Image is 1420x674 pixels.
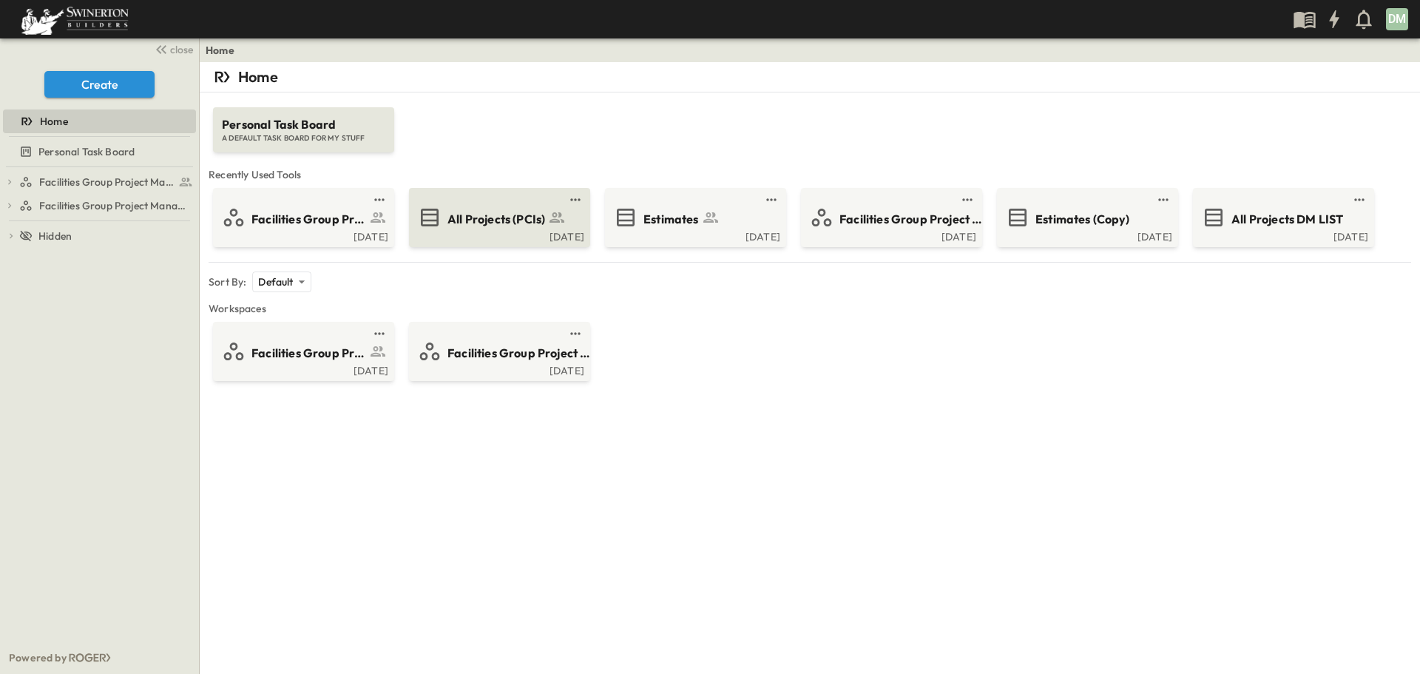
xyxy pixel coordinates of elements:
[3,140,196,164] div: Personal Task Boardtest
[804,206,976,229] a: Facilities Group Project Management Suite (Copy)
[170,42,193,57] span: close
[19,172,193,192] a: Facilities Group Project Management Suite
[40,114,68,129] span: Home
[209,274,246,289] p: Sort By:
[1386,8,1408,30] div: DM
[1350,191,1368,209] button: test
[1384,7,1410,32] button: DM
[839,211,984,228] span: Facilities Group Project Management Suite (Copy)
[3,111,193,132] a: Home
[1196,206,1368,229] a: All Projects DM LIST
[222,116,385,133] span: Personal Task Board
[608,229,780,241] a: [DATE]
[1035,211,1129,228] span: Estimates (Copy)
[238,67,278,87] p: Home
[44,71,155,98] button: Create
[19,195,193,216] a: Facilities Group Project Management Suite (Copy)
[38,229,72,243] span: Hidden
[258,274,293,289] p: Default
[1000,206,1172,229] a: Estimates (Copy)
[958,191,976,209] button: test
[567,325,584,343] button: test
[371,325,388,343] button: test
[1196,229,1368,241] a: [DATE]
[608,206,780,229] a: Estimates
[39,175,175,189] span: Facilities Group Project Management Suite
[18,4,132,35] img: 6c363589ada0b36f064d841b69d3a419a338230e66bb0a533688fa5cc3e9e735.png
[1154,191,1172,209] button: test
[412,340,584,363] a: Facilities Group Project Management Suite (Copy)
[1231,211,1343,228] span: All Projects DM LIST
[206,43,243,58] nav: breadcrumbs
[252,272,311,292] div: Default
[39,198,190,213] span: Facilities Group Project Management Suite (Copy)
[412,229,584,241] a: [DATE]
[567,191,584,209] button: test
[1000,229,1172,241] a: [DATE]
[447,345,592,362] span: Facilities Group Project Management Suite (Copy)
[38,144,135,159] span: Personal Task Board
[3,194,196,218] div: Facilities Group Project Management Suite (Copy)test
[216,363,388,375] a: [DATE]
[371,191,388,209] button: test
[412,206,584,229] a: All Projects (PCIs)
[149,38,196,59] button: close
[3,141,193,162] a: Personal Task Board
[643,211,699,228] span: Estimates
[222,133,385,144] span: A DEFAULT TASK BOARD FOR MY STUFF
[209,301,1411,316] span: Workspaces
[251,211,366,228] span: Facilities Group Project Management Suite
[804,229,976,241] a: [DATE]
[447,211,545,228] span: All Projects (PCIs)
[3,170,196,194] div: Facilities Group Project Management Suitetest
[763,191,780,209] button: test
[206,43,234,58] a: Home
[216,206,388,229] a: Facilities Group Project Management Suite
[412,363,584,375] a: [DATE]
[209,167,1411,182] span: Recently Used Tools
[212,92,396,152] a: Personal Task BoardA DEFAULT TASK BOARD FOR MY STUFF
[251,345,366,362] span: Facilities Group Project Management Suite
[216,229,388,241] a: [DATE]
[216,340,388,363] a: Facilities Group Project Management Suite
